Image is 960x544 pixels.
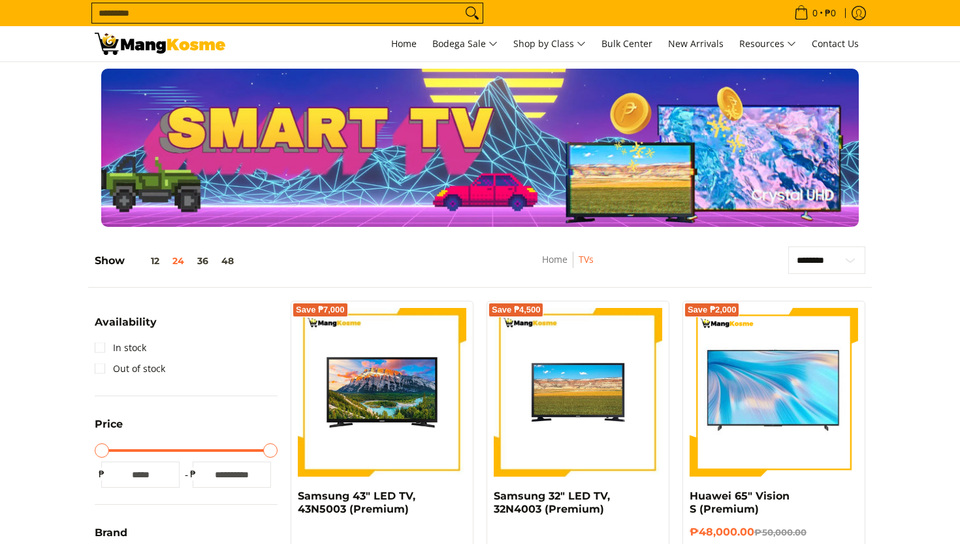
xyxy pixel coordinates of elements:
a: Home [385,26,423,61]
span: 0 [810,8,820,18]
span: ₱0 [823,8,838,18]
a: Samsung 43" LED TV, 43N5003 (Premium) [298,490,415,515]
button: Search [462,3,483,23]
a: Resources [733,26,803,61]
img: samsung-32-inch-led-tv-full-view-mang-kosme [494,308,662,477]
a: Bulk Center [595,26,659,61]
span: ₱ [95,467,108,481]
a: Home [542,253,568,265]
span: • [790,6,840,20]
span: Bulk Center [601,37,652,50]
a: Bodega Sale [426,26,504,61]
a: In stock [95,337,146,358]
a: Shop by Class [507,26,592,61]
span: Resources [739,36,796,52]
a: Contact Us [805,26,865,61]
span: ₱ [186,467,199,481]
h5: Show [95,254,240,267]
h6: ₱48,000.00 [690,526,858,539]
span: Home [391,37,417,50]
summary: Open [95,317,157,337]
del: ₱50,000.00 [754,527,807,537]
a: New Arrivals [662,26,730,61]
a: Samsung 32" LED TV, 32N4003 (Premium) [494,490,610,515]
span: Brand [95,528,127,538]
span: Price [95,419,123,430]
span: Save ₱4,500 [492,306,541,314]
span: Save ₱7,000 [296,306,345,314]
a: Huawei 65" Vision S (Premium) [690,490,790,515]
img: samsung-43-inch-led-tv-full-view- mang-kosme [298,308,466,477]
span: Bodega Sale [432,36,498,52]
nav: Breadcrumbs [468,252,667,281]
button: 36 [191,256,215,266]
span: Availability [95,317,157,328]
a: TVs [579,253,594,265]
img: TVs - Premium Television Brands l Mang Kosme [95,33,225,55]
button: 48 [215,256,240,266]
span: New Arrivals [668,37,724,50]
nav: Main Menu [238,26,865,61]
img: huawei-s-65-inch-4k-lcd-display-tv-full-view-mang-kosme [690,314,858,469]
a: Out of stock [95,358,165,379]
button: 24 [166,256,191,266]
span: Contact Us [812,37,859,50]
button: 12 [125,256,166,266]
span: Save ₱2,000 [688,306,737,314]
summary: Open [95,419,123,439]
span: Shop by Class [513,36,586,52]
